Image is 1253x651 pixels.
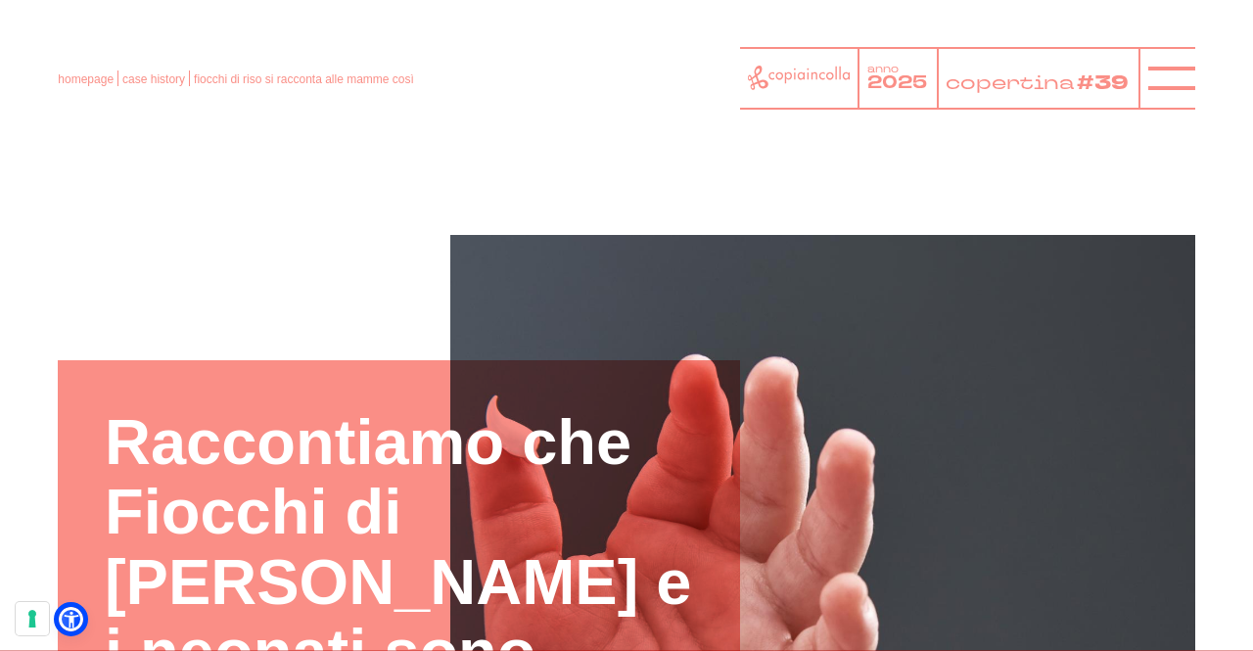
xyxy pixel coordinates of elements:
button: Le tue preferenze relative al consenso per le tecnologie di tracciamento [16,602,49,635]
span: fiocchi di riso si racconta alle mamme così [194,72,414,86]
a: Open Accessibility Menu [59,607,83,631]
tspan: 2025 [867,70,927,94]
a: homepage [58,72,114,86]
a: case history [122,72,185,86]
tspan: #39 [1078,70,1130,97]
tspan: anno [867,63,899,75]
tspan: copertina [946,70,1076,95]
